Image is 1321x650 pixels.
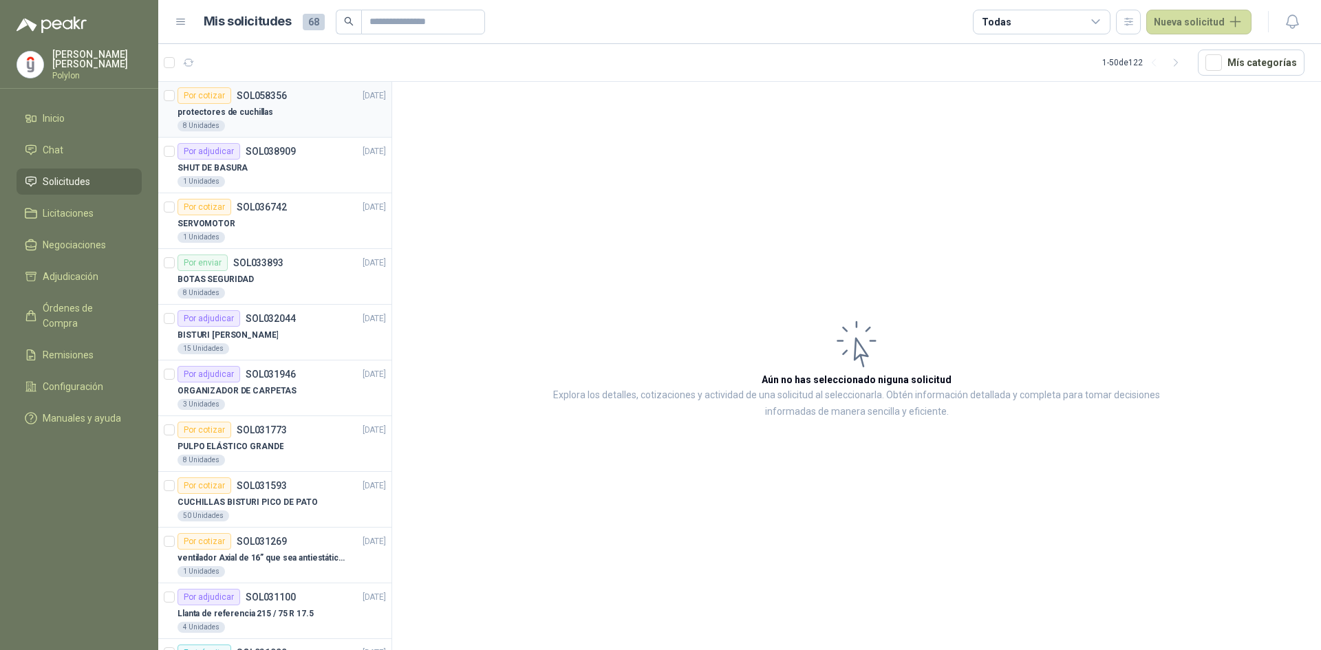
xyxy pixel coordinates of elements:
[1146,10,1252,34] button: Nueva solicitud
[344,17,354,26] span: search
[363,257,386,270] p: [DATE]
[178,329,278,342] p: BISTURI [PERSON_NAME]
[303,14,325,30] span: 68
[363,424,386,437] p: [DATE]
[43,142,63,158] span: Chat
[178,533,231,550] div: Por cotizar
[17,137,142,163] a: Chat
[43,269,98,284] span: Adjudicación
[158,360,391,416] a: Por adjudicarSOL031946[DATE] ORGANIZADOR DE CARPETAS3 Unidades
[43,379,103,394] span: Configuración
[17,263,142,290] a: Adjudicación
[204,12,292,32] h1: Mis solicitudes
[178,455,225,466] div: 8 Unidades
[178,399,225,410] div: 3 Unidades
[158,583,391,639] a: Por adjudicarSOL031100[DATE] Llanta de referencia 215 / 75 R 17.54 Unidades
[43,411,121,426] span: Manuales y ayuda
[237,481,287,490] p: SOL031593
[1198,50,1304,76] button: Mís categorías
[178,607,314,620] p: Llanta de referencia 215 / 75 R 17.5
[178,384,297,398] p: ORGANIZADOR DE CARPETAS
[17,52,43,78] img: Company Logo
[237,425,287,435] p: SOL031773
[178,87,231,104] div: Por cotizar
[158,193,391,249] a: Por cotizarSOL036742[DATE] SERVOMOTOR1 Unidades
[178,477,231,494] div: Por cotizar
[178,106,273,119] p: protectores de cuchillas
[178,622,225,633] div: 4 Unidades
[237,202,287,212] p: SOL036742
[762,372,952,387] h3: Aún no has seleccionado niguna solicitud
[246,592,296,602] p: SOL031100
[178,589,240,605] div: Por adjudicar
[237,91,287,100] p: SOL058356
[158,305,391,360] a: Por adjudicarSOL032044[DATE] BISTURI [PERSON_NAME]15 Unidades
[17,232,142,258] a: Negociaciones
[17,295,142,336] a: Órdenes de Compra
[246,147,296,156] p: SOL038909
[246,314,296,323] p: SOL032044
[363,201,386,214] p: [DATE]
[363,145,386,158] p: [DATE]
[363,89,386,102] p: [DATE]
[17,405,142,431] a: Manuales y ayuda
[363,368,386,381] p: [DATE]
[43,301,129,331] span: Órdenes de Compra
[1102,52,1187,74] div: 1 - 50 de 122
[43,237,106,252] span: Negociaciones
[158,82,391,138] a: Por cotizarSOL058356[DATE] protectores de cuchillas8 Unidades
[17,373,142,400] a: Configuración
[17,342,142,368] a: Remisiones
[178,288,225,299] div: 8 Unidades
[178,199,231,215] div: Por cotizar
[52,50,142,69] p: [PERSON_NAME] [PERSON_NAME]
[158,138,391,193] a: Por adjudicarSOL038909[DATE] SHUT DE BASURA1 Unidades
[178,366,240,382] div: Por adjudicar
[178,510,229,521] div: 50 Unidades
[530,387,1183,420] p: Explora los detalles, cotizaciones y actividad de una solicitud al seleccionarla. Obtén informaci...
[178,162,248,175] p: SHUT DE BASURA
[363,479,386,492] p: [DATE]
[158,472,391,528] a: Por cotizarSOL031593[DATE] CUCHILLAS BISTURI PICO DE PATO50 Unidades
[363,312,386,325] p: [DATE]
[158,416,391,472] a: Por cotizarSOL031773[DATE] PULPO ELÁSTICO GRANDE8 Unidades
[178,254,228,271] div: Por enviar
[178,343,229,354] div: 15 Unidades
[178,422,231,438] div: Por cotizar
[43,347,94,362] span: Remisiones
[43,174,90,189] span: Solicitudes
[233,258,283,268] p: SOL033893
[178,143,240,160] div: Por adjudicar
[246,369,296,379] p: SOL031946
[237,537,287,546] p: SOL031269
[17,169,142,195] a: Solicitudes
[178,552,349,565] p: ventilador Axial de 16” que sea antiestático y/o Anti-explosión, a 220 Voltios
[178,496,317,509] p: CUCHILLAS BISTURI PICO DE PATO
[17,200,142,226] a: Licitaciones
[178,566,225,577] div: 1 Unidades
[178,273,254,286] p: BOTAS SEGURIDAD
[17,17,87,33] img: Logo peakr
[43,111,65,126] span: Inicio
[363,535,386,548] p: [DATE]
[178,310,240,327] div: Por adjudicar
[178,217,235,230] p: SERVOMOTOR
[178,440,283,453] p: PULPO ELÁSTICO GRANDE
[178,120,225,131] div: 8 Unidades
[158,528,391,583] a: Por cotizarSOL031269[DATE] ventilador Axial de 16” que sea antiestático y/o Anti-explosión, a 220...
[982,14,1011,30] div: Todas
[17,105,142,131] a: Inicio
[178,232,225,243] div: 1 Unidades
[52,72,142,80] p: Polylon
[158,249,391,305] a: Por enviarSOL033893[DATE] BOTAS SEGURIDAD8 Unidades
[43,206,94,221] span: Licitaciones
[363,591,386,604] p: [DATE]
[178,176,225,187] div: 1 Unidades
